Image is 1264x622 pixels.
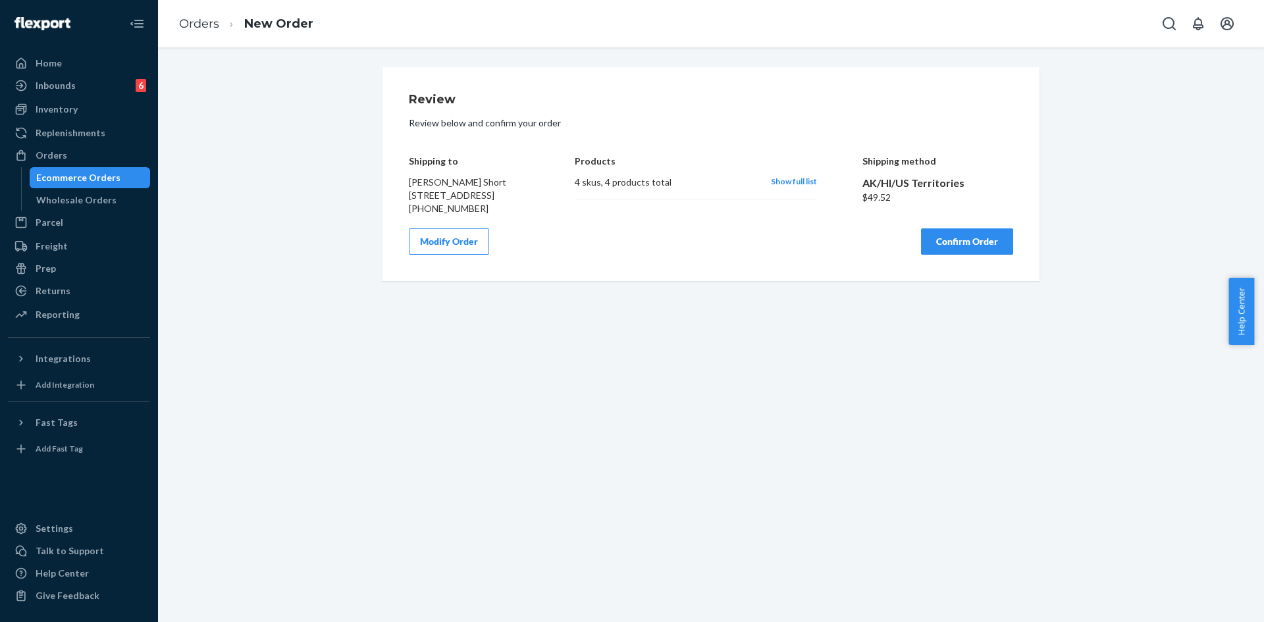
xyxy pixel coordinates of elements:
[1228,278,1254,345] button: Help Center
[36,103,78,116] div: Inventory
[8,563,150,584] a: Help Center
[244,16,313,31] a: New Order
[575,156,816,166] h4: Products
[36,284,70,298] div: Returns
[8,540,150,561] a: Talk to Support
[771,176,817,186] span: Show full list
[36,589,99,602] div: Give Feedback
[8,348,150,369] button: Integrations
[36,149,67,162] div: Orders
[36,126,105,140] div: Replenishments
[409,176,506,201] span: [PERSON_NAME] Short [STREET_ADDRESS]
[36,379,94,390] div: Add Integration
[8,122,150,143] a: Replenishments
[36,567,89,580] div: Help Center
[409,156,530,166] h4: Shipping to
[30,167,151,188] a: Ecommerce Orders
[8,585,150,606] button: Give Feedback
[36,308,80,321] div: Reporting
[14,17,70,30] img: Flexport logo
[36,194,117,207] div: Wholesale Orders
[36,171,120,184] div: Ecommerce Orders
[862,176,1014,191] div: AK/HI/US Territories
[1185,11,1211,37] button: Open notifications
[862,191,1014,204] div: $49.52
[36,544,104,557] div: Talk to Support
[8,236,150,257] a: Freight
[8,280,150,301] a: Returns
[36,57,62,70] div: Home
[8,438,150,459] a: Add Fast Tag
[8,258,150,279] a: Prep
[409,93,1013,107] h1: Review
[8,304,150,325] a: Reporting
[124,11,150,37] button: Close Navigation
[409,117,1013,130] p: Review below and confirm your order
[136,79,146,92] div: 6
[36,240,68,253] div: Freight
[8,375,150,396] a: Add Integration
[409,228,489,255] button: Modify Order
[179,16,219,31] a: Orders
[8,412,150,433] button: Fast Tags
[8,212,150,233] a: Parcel
[575,176,757,189] div: 4 skus , 4 products total
[36,352,91,365] div: Integrations
[36,79,76,92] div: Inbounds
[8,145,150,166] a: Orders
[862,156,1014,166] h4: Shipping method
[8,99,150,120] a: Inventory
[36,443,83,454] div: Add Fast Tag
[8,53,150,74] a: Home
[36,522,73,535] div: Settings
[1214,11,1240,37] button: Open account menu
[409,202,530,215] div: [PHONE_NUMBER]
[169,5,324,43] ol: breadcrumbs
[36,216,63,229] div: Parcel
[8,75,150,96] a: Inbounds6
[8,518,150,539] a: Settings
[36,262,56,275] div: Prep
[1156,11,1182,37] button: Open Search Box
[36,416,78,429] div: Fast Tags
[30,190,151,211] a: Wholesale Orders
[921,228,1013,255] button: Confirm Order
